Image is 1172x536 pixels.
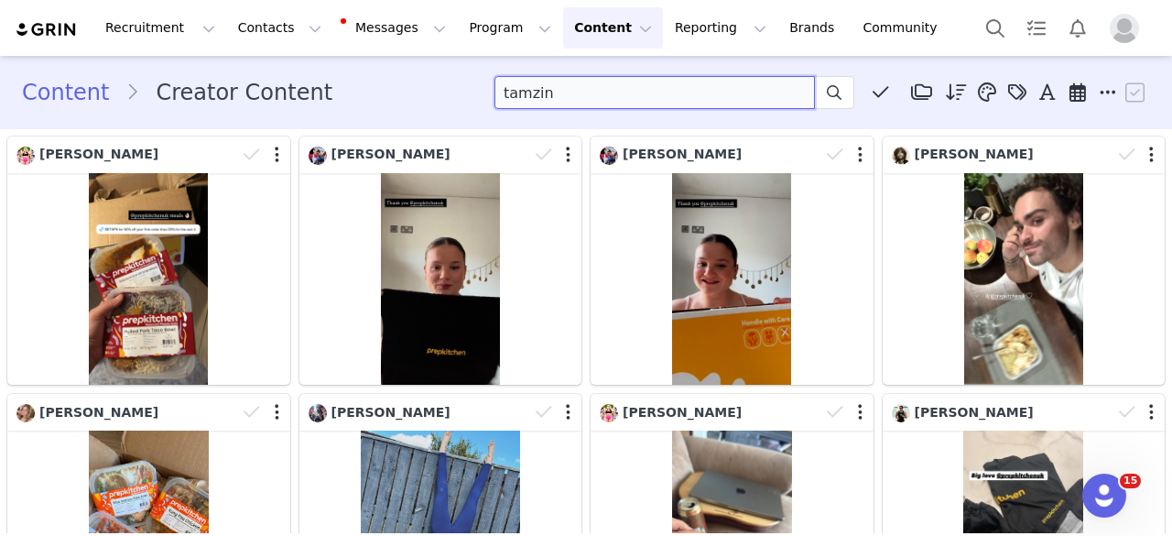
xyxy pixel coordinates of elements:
[458,7,562,49] button: Program
[39,147,158,161] span: [PERSON_NAME]
[331,147,450,161] span: [PERSON_NAME]
[39,405,158,420] span: [PERSON_NAME]
[309,404,327,422] img: 71956c18-243f-44cb-b558-4b24fb805b2c.jpg
[309,147,327,165] img: 525d3e15-5e9f-481d-93d0-ff3956780278.jpg
[915,147,1034,161] span: [PERSON_NAME]
[1058,7,1098,49] button: Notifications
[1016,7,1057,49] a: Tasks
[623,147,742,161] span: [PERSON_NAME]
[664,7,777,49] button: Reporting
[778,7,851,49] a: Brands
[227,7,332,49] button: Contacts
[16,147,35,165] img: f4a6359a-bae5-43d6-b728-c437e4b9f5a7.jpg
[1120,474,1141,488] span: 15
[331,405,450,420] span: [PERSON_NAME]
[915,405,1034,420] span: [PERSON_NAME]
[22,76,125,109] a: Content
[892,404,910,422] img: e07b70de-cd0f-423e-899e-7ad7363b67cf.jpg
[563,7,663,49] button: Content
[1110,14,1139,43] img: placeholder-profile.jpg
[94,7,226,49] button: Recruitment
[892,147,910,165] img: c760e27b-db95-4e01-9189-ab45f12eff9e.jpg
[623,405,742,420] span: [PERSON_NAME]
[494,76,815,109] input: Search labels, captions, # and @ tags
[975,7,1015,49] button: Search
[333,7,457,49] button: Messages
[852,7,957,49] a: Community
[1099,14,1157,43] button: Profile
[15,21,79,38] img: grin logo
[1082,474,1126,518] iframe: Intercom live chat
[16,404,35,422] img: 7ec8d273-b12e-48eb-a786-2240c41bdb4b.jpg
[600,147,618,165] img: 525d3e15-5e9f-481d-93d0-ff3956780278.jpg
[600,404,618,422] img: f4a6359a-bae5-43d6-b728-c437e4b9f5a7.jpg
